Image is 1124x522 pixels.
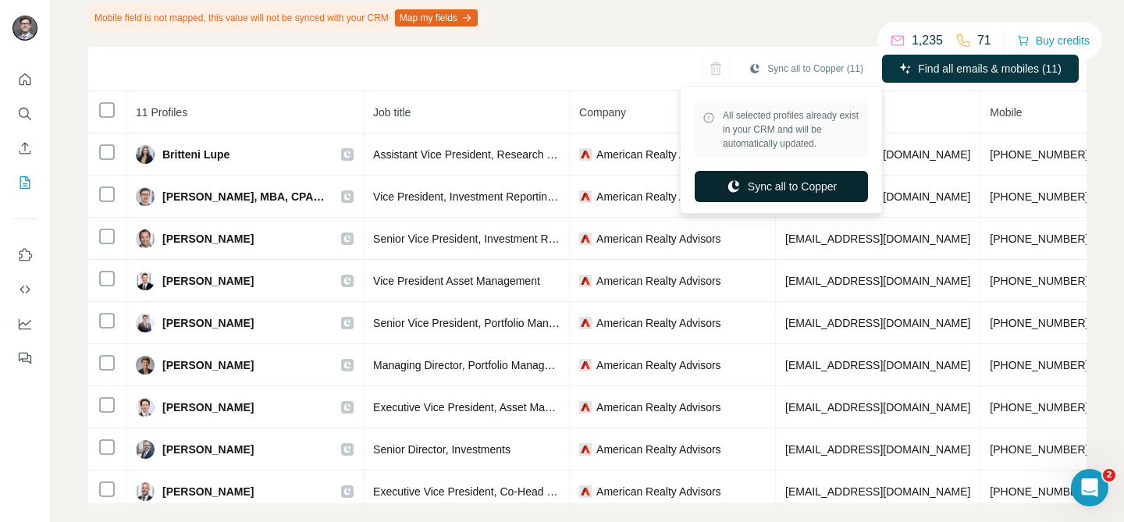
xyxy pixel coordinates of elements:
[88,5,481,31] div: Mobile field is not mapped, this value will not be synced with your CRM
[785,275,970,287] span: [EMAIL_ADDRESS][DOMAIN_NAME]
[136,106,187,119] span: 11 Profiles
[579,106,626,119] span: Company
[395,9,478,27] button: Map my fields
[162,315,254,331] span: [PERSON_NAME]
[162,231,254,247] span: [PERSON_NAME]
[373,359,574,371] span: Managing Director, Portfolio Management
[912,31,943,50] p: 1,235
[579,233,592,245] img: company-logo
[596,357,721,373] span: American Realty Advisors
[785,443,970,456] span: [EMAIL_ADDRESS][DOMAIN_NAME]
[162,273,254,289] span: [PERSON_NAME]
[136,272,155,290] img: Avatar
[990,233,1088,245] span: [PHONE_NUMBER]
[373,106,411,119] span: Job title
[990,401,1088,414] span: [PHONE_NUMBER]
[162,484,254,499] span: [PERSON_NAME]
[162,189,325,204] span: [PERSON_NAME], MBA, CPA, CMA
[918,61,1062,76] span: Find all emails & mobiles (11)
[785,317,970,329] span: [EMAIL_ADDRESS][DOMAIN_NAME]
[373,148,598,161] span: Assistant Vice President, Research & Strategy
[579,148,592,161] img: company-logo
[596,189,721,204] span: American Realty Advisors
[990,485,1088,498] span: [PHONE_NUMBER]
[136,229,155,248] img: Avatar
[162,357,254,373] span: [PERSON_NAME]
[785,401,970,414] span: [EMAIL_ADDRESS][DOMAIN_NAME]
[136,187,155,206] img: Avatar
[162,399,254,415] span: [PERSON_NAME]
[162,147,229,162] span: Britteni Lupe
[785,359,970,371] span: [EMAIL_ADDRESS][DOMAIN_NAME]
[723,108,860,151] span: All selected profiles already exist in your CRM and will be automatically updated.
[373,275,540,287] span: Vice President Asset Management
[136,356,155,375] img: Avatar
[596,273,721,289] span: American Realty Advisors
[596,147,721,162] span: American Realty Advisors
[596,399,721,415] span: American Realty Advisors
[579,443,592,456] img: company-logo
[596,442,721,457] span: American Realty Advisors
[990,317,1088,329] span: [PHONE_NUMBER]
[990,275,1088,287] span: [PHONE_NUMBER]
[12,310,37,338] button: Dashboard
[136,482,155,501] img: Avatar
[596,315,721,331] span: American Realty Advisors
[785,233,970,245] span: [EMAIL_ADDRESS][DOMAIN_NAME]
[136,398,155,417] img: Avatar
[373,485,824,498] span: Executive Vice President, Co-Head of Asset Management - Office Sector & Portfolio Manager
[373,317,591,329] span: Senior Vice President, Portfolio Management
[579,401,592,414] img: company-logo
[1071,469,1108,506] iframe: Intercom live chat
[695,171,868,202] button: Sync all to Copper
[579,485,592,498] img: company-logo
[12,16,37,41] img: Avatar
[977,31,991,50] p: 71
[738,57,874,80] button: Sync all to Copper (11)
[579,275,592,287] img: company-logo
[136,314,155,332] img: Avatar
[162,442,254,457] span: [PERSON_NAME]
[990,148,1088,161] span: [PHONE_NUMBER]
[579,359,592,371] img: company-logo
[373,401,593,414] span: Executive Vice President, Asset Management
[1017,30,1090,51] button: Buy credits
[579,317,592,329] img: company-logo
[373,190,685,203] span: Vice President, Investment Reporting and Portfolio Management
[12,241,37,269] button: Use Surfe on LinkedIn
[12,275,37,304] button: Use Surfe API
[990,359,1088,371] span: [PHONE_NUMBER]
[373,233,612,245] span: Senior Vice President, Investment Risk Mitigation
[990,443,1088,456] span: [PHONE_NUMBER]
[12,100,37,128] button: Search
[596,484,721,499] span: American Realty Advisors
[1103,469,1115,481] span: 2
[12,344,37,372] button: Feedback
[136,145,155,164] img: Avatar
[882,55,1079,83] button: Find all emails & mobiles (11)
[785,485,970,498] span: [EMAIL_ADDRESS][DOMAIN_NAME]
[12,169,37,197] button: My lists
[12,134,37,162] button: Enrich CSV
[136,440,155,459] img: Avatar
[579,190,592,203] img: company-logo
[12,66,37,94] button: Quick start
[373,443,510,456] span: Senior Director, Investments
[596,231,721,247] span: American Realty Advisors
[990,106,1022,119] span: Mobile
[990,190,1088,203] span: [PHONE_NUMBER]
